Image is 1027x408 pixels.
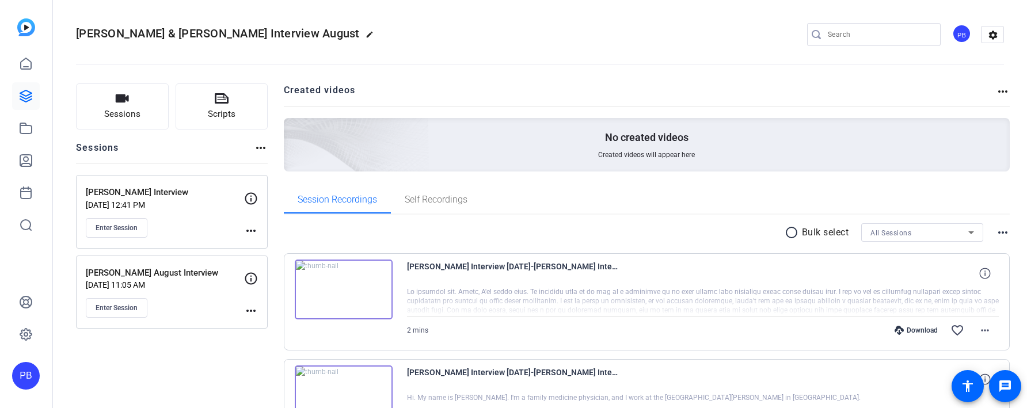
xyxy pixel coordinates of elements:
[952,24,971,43] div: PB
[952,24,972,44] ngx-avatar: Peter Bradt
[96,303,138,312] span: Enter Session
[104,108,140,121] span: Sessions
[86,280,244,289] p: [DATE] 11:05 AM
[996,226,1010,239] mat-icon: more_horiz
[366,30,379,44] mat-icon: edit
[96,223,138,232] span: Enter Session
[785,226,802,239] mat-icon: radio_button_unchecked
[17,18,35,36] img: blue-gradient.svg
[208,108,235,121] span: Scripts
[244,304,258,318] mat-icon: more_horiz
[802,226,849,239] p: Bulk select
[155,4,429,254] img: Creted videos background
[86,266,244,280] p: [PERSON_NAME] August Interview
[998,379,1012,393] mat-icon: message
[961,379,975,393] mat-icon: accessibility
[407,365,620,393] span: [PERSON_NAME] Interview [DATE]-[PERSON_NAME] Interview-[PERSON_NAME]-2025-08-05-11-28-24-814-0
[254,141,268,155] mat-icon: more_horiz
[284,83,996,106] h2: Created videos
[298,195,377,204] span: Session Recordings
[889,326,944,335] div: Download
[295,260,393,319] img: thumb-nail
[76,141,119,163] h2: Sessions
[86,200,244,209] p: [DATE] 12:41 PM
[12,362,40,390] div: PB
[86,186,244,199] p: [PERSON_NAME] Interview
[950,323,964,337] mat-icon: favorite_border
[244,224,258,238] mat-icon: more_horiz
[828,28,931,41] input: Search
[76,26,360,40] span: [PERSON_NAME] & [PERSON_NAME] Interview August
[978,323,992,337] mat-icon: more_horiz
[870,229,911,237] span: All Sessions
[996,85,1010,98] mat-icon: more_horiz
[982,26,1005,44] mat-icon: settings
